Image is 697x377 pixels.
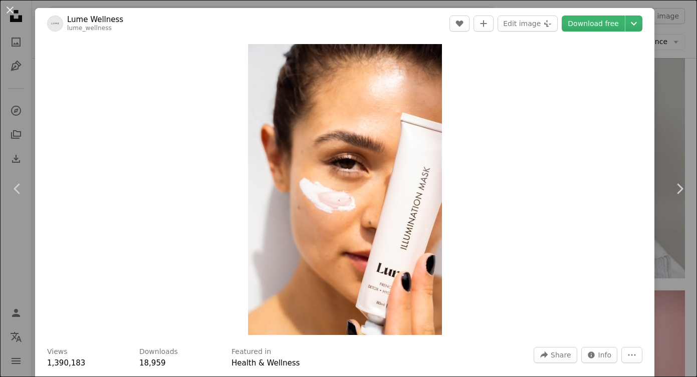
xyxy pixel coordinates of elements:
[47,16,63,32] img: Go to Lume Wellness's profile
[139,347,178,357] h3: Downloads
[231,347,271,357] h3: Featured in
[231,358,300,367] a: Health & Wellness
[551,347,571,362] span: Share
[562,16,625,32] a: Download free
[67,25,112,32] a: lume_wellness
[581,347,618,363] button: Stats about this image
[474,16,494,32] button: Add to Collection
[67,15,123,25] a: Lume Wellness
[498,16,558,32] button: Edit image
[248,44,442,335] img: woman with white cream on face
[47,347,68,357] h3: Views
[534,347,577,363] button: Share this image
[598,347,612,362] span: Info
[621,347,642,363] button: More Actions
[47,358,85,367] span: 1,390,183
[248,44,442,335] button: Zoom in on this image
[662,141,697,237] a: Next
[625,16,642,32] button: Choose download size
[139,358,166,367] span: 18,959
[449,16,470,32] button: Like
